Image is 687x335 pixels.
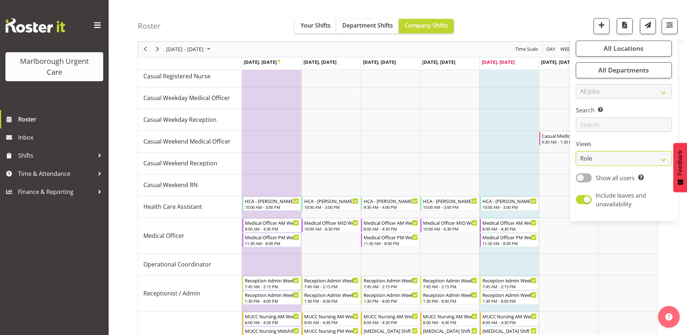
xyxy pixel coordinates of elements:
[302,276,360,290] div: Receptionist / Admin"s event - Reception Admin Weekday AM - Josephine Godinez Begin From Tuesday,...
[336,19,399,33] button: Department Shifts
[480,219,539,232] div: Medical Officer"s event - Medical Officer AM Weekday - Alexandra Madigan Begin From Friday, Septe...
[138,254,242,276] td: Operational Coordinator resource
[13,56,96,78] div: Marlborough Urgent Care
[361,276,420,290] div: Receptionist / Admin"s event - Reception Admin Weekday AM - Margret Hall Begin From Wednesday, Se...
[245,277,299,284] div: Reception Admin Weekday AM - [PERSON_NAME]
[673,143,687,192] button: Feedback - Show survey
[482,313,537,320] div: MUCC Nursing AM Weekday - [PERSON_NAME]
[422,59,455,65] span: [DATE], [DATE]
[482,298,537,304] div: 1:30 PM - 8:00 PM
[596,174,635,182] span: Show all users
[482,284,537,289] div: 7:45 AM - 2:15 PM
[245,313,299,320] div: MUCC Nursing AM Weekday - [PERSON_NAME]
[423,204,477,210] div: 10:00 AM - 3:00 PM
[245,226,299,232] div: 8:00 AM - 4:30 PM
[143,159,217,167] span: Casual Weekend Reception
[138,131,242,153] td: Casual Weekend Medical Officer resource
[423,291,477,298] div: Reception Admin Weekday PM - [PERSON_NAME]
[245,319,299,325] div: 8:00 AM - 4:30 PM
[143,137,231,146] span: Casual Weekend Medical Officer
[164,42,215,57] div: September 22 - 28, 2025
[304,327,359,334] div: MUCC Nursing PM Weekday - [PERSON_NAME]
[138,109,242,131] td: Casual Weekday Reception resource
[18,186,94,197] span: Finance & Reporting
[245,240,299,246] div: 11:30 AM - 8:00 PM
[361,291,420,305] div: Receptionist / Admin"s event - Reception Admin Weekday PM - Rochelle Harris Begin From Wednesday,...
[482,327,537,334] div: [MEDICAL_DATA] Shift - [PERSON_NAME]
[301,21,331,29] span: Your Shifts
[542,132,596,139] div: Casual Medical Officer Weekend - [PERSON_NAME]
[18,114,105,125] span: Roster
[242,291,301,305] div: Receptionist / Admin"s event - Reception Admin Weekday PM - Margret Hall Begin From Monday, Septe...
[245,197,299,204] div: HCA - [PERSON_NAME]
[364,197,418,204] div: HCA - [PERSON_NAME]
[423,284,477,289] div: 7:45 AM - 2:15 PM
[139,42,151,57] div: previous period
[18,168,94,179] span: Time & Attendance
[420,197,479,211] div: Health Care Assistant"s event - HCA - Cordelia Davies Begin From Thursday, September 25, 2025 at ...
[576,140,672,149] label: Views
[399,19,454,33] button: Company Shifts
[151,42,164,57] div: next period
[405,21,448,29] span: Company Shifts
[143,289,200,298] span: Receptionist / Admin
[604,44,644,53] span: All Locations
[364,327,418,334] div: [MEDICAL_DATA] Shift - [PERSON_NAME]
[143,115,217,124] span: Casual Weekday Reception
[364,204,418,210] div: 9:30 AM - 4:00 PM
[617,18,633,34] button: Download a PDF of the roster according to the set date range.
[482,197,537,204] div: HCA - [PERSON_NAME]
[242,276,301,290] div: Receptionist / Admin"s event - Reception Admin Weekday AM - Josephine Godinez Begin From Monday, ...
[304,197,359,204] div: HCA - [PERSON_NAME]
[420,276,479,290] div: Receptionist / Admin"s event - Reception Admin Weekday AM - Margret Hall Begin From Thursday, Sep...
[482,240,537,246] div: 11:30 AM - 8:00 PM
[143,231,184,240] span: Medical Officer
[304,226,359,232] div: 10:00 AM - 6:30 PM
[242,197,301,211] div: Health Care Assistant"s event - HCA - Cordelia Davies Begin From Monday, September 22, 2025 at 10...
[482,291,537,298] div: Reception Admin Weekday PM - [PERSON_NAME]
[482,226,537,232] div: 8:00 AM - 4:30 PM
[304,219,359,226] div: Medical Officer MID Weekday - [PERSON_NAME]
[153,45,163,54] button: Next
[364,219,418,226] div: Medical Officer AM Weekday - [PERSON_NAME]
[364,277,418,284] div: Reception Admin Weekday AM - [PERSON_NAME]
[143,202,202,211] span: Health Care Assistant
[245,204,299,210] div: 10:00 AM - 3:00 PM
[482,277,537,284] div: Reception Admin Weekday AM - [PERSON_NAME]
[480,291,539,305] div: Receptionist / Admin"s event - Reception Admin Weekday PM - Rochelle Harris Begin From Friday, Se...
[302,197,360,211] div: Health Care Assistant"s event - HCA - Cordelia Davies Begin From Tuesday, September 23, 2025 at 1...
[482,219,537,226] div: Medical Officer AM Weekday - [PERSON_NAME]
[546,45,556,54] span: Day
[138,196,242,218] td: Health Care Assistant resource
[143,72,210,80] span: Casual Registered Nurse
[364,284,418,289] div: 7:45 AM - 2:15 PM
[304,298,359,304] div: 1:30 PM - 8:00 PM
[482,233,537,241] div: Medical Officer PM Weekday - [PERSON_NAME]
[480,233,539,247] div: Medical Officer"s event - Medical Officer PM Weekday - Jenny O'Donnell Begin From Friday, Septemb...
[304,291,359,298] div: Reception Admin Weekday PM - [PERSON_NAME]
[423,327,477,334] div: [MEDICAL_DATA] Shift - [PERSON_NAME]
[342,21,393,29] span: Department Shifts
[423,277,477,284] div: Reception Admin Weekday AM - [PERSON_NAME]
[559,45,574,54] button: Timeline Week
[141,45,150,54] button: Previous
[640,18,656,34] button: Send a list of all shifts for the selected filtered period to all rostered employees.
[598,66,649,75] span: All Departments
[665,313,673,320] img: help-xxl-2.png
[304,204,359,210] div: 10:00 AM - 3:00 PM
[420,219,479,232] div: Medical Officer"s event - Medical Officer MID Weekday - Jenny O'Donnell Begin From Thursday, Sept...
[542,139,596,145] div: 9:30 AM - 1:30 PM
[242,233,301,247] div: Medical Officer"s event - Medical Officer PM Weekday - Alexandra Madigan Begin From Monday, Septe...
[576,41,672,57] button: All Locations
[18,150,94,161] span: Shifts
[245,284,299,289] div: 7:45 AM - 2:15 PM
[138,22,161,30] h4: Roster
[361,312,420,326] div: Registered Nurse"s event - MUCC Nursing AM Weekday - Andrew Brooks Begin From Wednesday, Septembe...
[363,59,396,65] span: [DATE], [DATE]
[245,327,299,334] div: MUCC Nursing Midshift - [PERSON_NAME]
[364,319,418,325] div: 8:00 AM - 4:30 PM
[576,62,672,78] button: All Departments
[166,45,204,54] span: [DATE] - [DATE]
[361,233,420,247] div: Medical Officer"s event - Medical Officer PM Weekday - Jenny O'Donnell Begin From Wednesday, Sept...
[242,219,301,232] div: Medical Officer"s event - Medical Officer AM Weekday - Jenny O'Donnell Begin From Monday, Septemb...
